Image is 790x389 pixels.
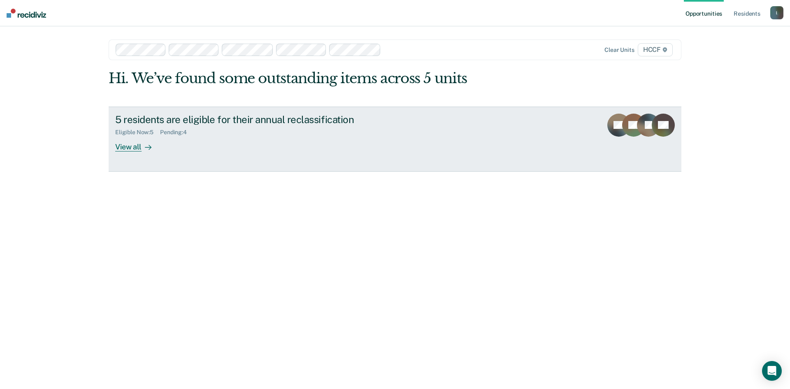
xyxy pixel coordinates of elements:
div: Pending : 4 [160,129,193,136]
div: Hi. We’ve found some outstanding items across 5 units [109,70,567,87]
a: 5 residents are eligible for their annual reclassificationEligible Now:5Pending:4View all [109,107,681,172]
div: Clear units [604,47,634,54]
div: Open Intercom Messenger [762,361,782,381]
button: l [770,6,783,19]
img: Recidiviz [7,9,46,18]
div: View all [115,135,161,151]
div: Eligible Now : 5 [115,129,160,136]
div: 5 residents are eligible for their annual reclassification [115,114,404,126]
span: HCCF [638,43,673,56]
